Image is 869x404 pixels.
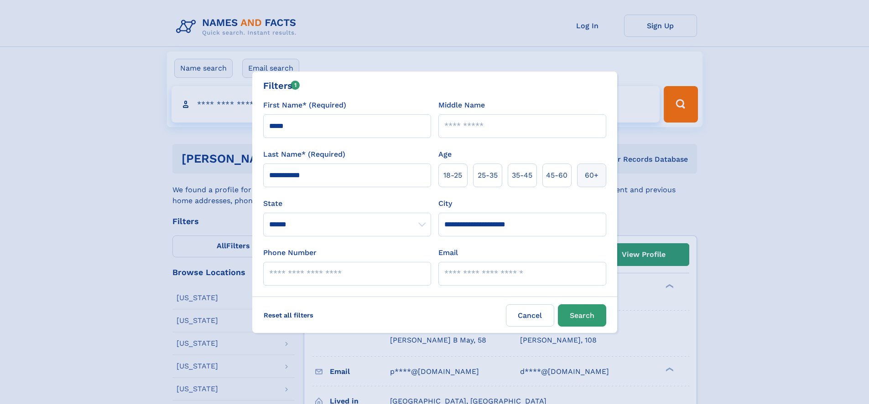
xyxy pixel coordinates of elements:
span: 60+ [585,170,598,181]
span: 45‑60 [546,170,567,181]
label: City [438,198,452,209]
label: Last Name* (Required) [263,149,345,160]
label: Cancel [506,304,554,327]
span: 25‑35 [478,170,498,181]
div: Filters [263,79,300,92]
span: 18‑25 [443,170,462,181]
label: Middle Name [438,100,485,111]
label: Age [438,149,452,160]
label: First Name* (Required) [263,100,346,111]
label: State [263,198,431,209]
label: Email [438,247,458,258]
button: Search [558,304,606,327]
label: Phone Number [263,247,317,258]
span: 35‑45 [512,170,532,181]
label: Reset all filters [258,304,319,326]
